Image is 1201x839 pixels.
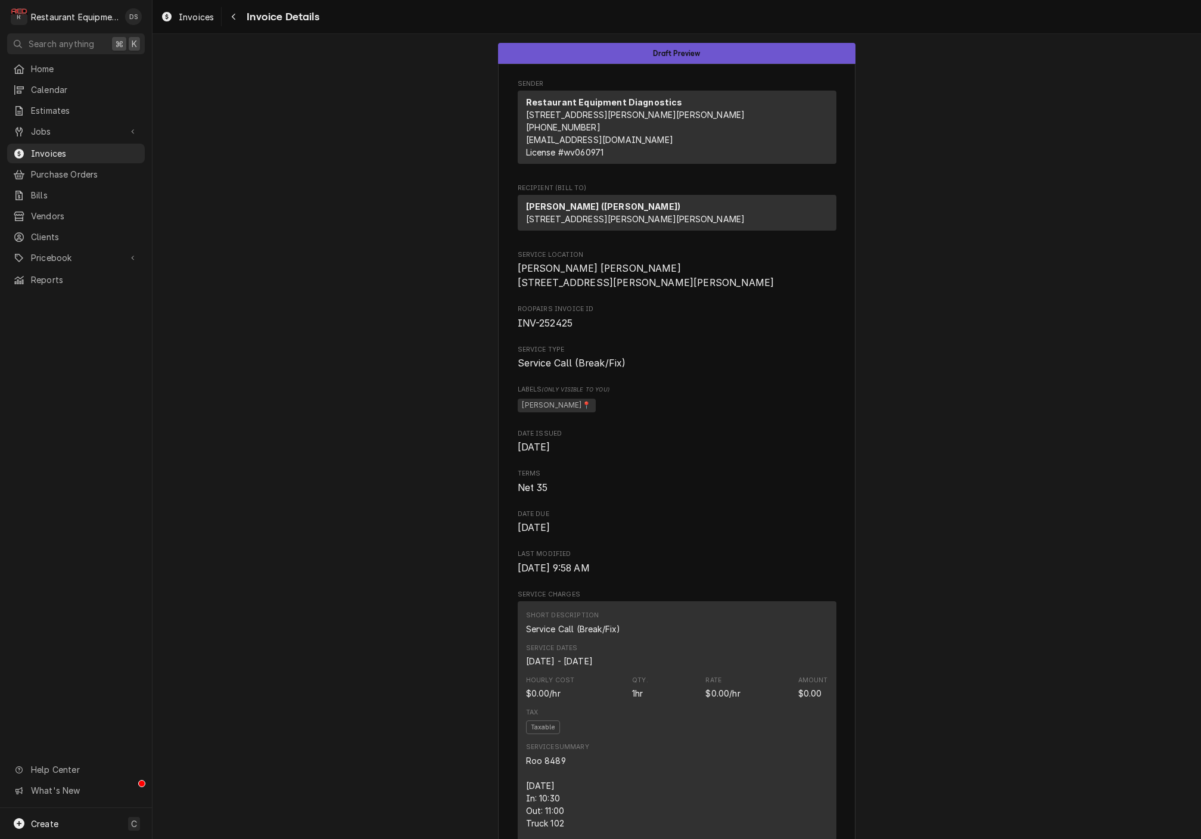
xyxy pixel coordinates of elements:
[7,122,145,141] a: Go to Jobs
[31,763,138,776] span: Help Center
[518,563,590,574] span: [DATE] 9:58 AM
[7,80,145,100] a: Calendar
[7,101,145,120] a: Estimates
[518,397,836,415] span: [object Object]
[243,9,319,25] span: Invoice Details
[526,676,575,685] div: Hourly Cost
[526,611,621,635] div: Short Description
[132,38,137,50] span: K
[518,442,550,453] span: [DATE]
[7,781,145,800] a: Go to What's New
[518,184,836,193] span: Recipient (Bill To)
[518,522,550,533] span: [DATE]
[31,819,58,829] span: Create
[498,43,855,64] div: Status
[526,644,578,653] div: Service Dates
[131,818,137,830] span: C
[518,469,836,478] span: Terms
[798,676,828,700] div: Amount
[31,63,139,75] span: Home
[31,231,139,243] span: Clients
[179,11,214,23] span: Invoices
[518,385,836,394] span: Labels
[798,676,828,685] div: Amount
[798,687,822,700] div: Amount
[518,358,626,369] span: Service Call (Break/Fix)
[526,201,681,212] strong: [PERSON_NAME] ([PERSON_NAME])
[653,49,700,57] span: Draft Preview
[7,270,145,290] a: Reports
[518,304,836,330] div: Roopairs Invoice ID
[518,509,836,535] div: Date Due
[518,304,836,314] span: Roopairs Invoice ID
[518,521,836,535] span: Date Due
[518,195,836,235] div: Recipient (Bill To)
[526,214,745,224] span: [STREET_ADDRESS][PERSON_NAME][PERSON_NAME]
[526,644,593,667] div: Service Dates
[31,189,139,201] span: Bills
[31,104,139,117] span: Estimates
[518,385,836,414] div: [object Object]
[526,742,589,752] div: Service Summary
[518,399,596,413] span: [PERSON_NAME]📍
[7,33,145,54] button: Search anything⌘K
[29,38,94,50] span: Search anything
[518,263,774,288] span: [PERSON_NAME] [PERSON_NAME] [STREET_ADDRESS][PERSON_NAME][PERSON_NAME]
[518,250,836,290] div: Service Location
[632,676,648,685] div: Qty.
[518,549,836,575] div: Last Modified
[705,687,740,700] div: Price
[224,7,243,26] button: Navigate back
[518,91,836,169] div: Sender
[7,59,145,79] a: Home
[526,687,561,700] div: Cost
[125,8,142,25] div: DS
[31,274,139,286] span: Reports
[31,11,119,23] div: Restaurant Equipment Diagnostics
[31,147,139,160] span: Invoices
[31,784,138,797] span: What's New
[542,386,609,393] span: (Only Visible to You)
[526,110,745,120] span: [STREET_ADDRESS][PERSON_NAME][PERSON_NAME]
[526,676,575,700] div: Cost
[518,262,836,290] span: Service Location
[518,316,836,331] span: Roopairs Invoice ID
[518,429,836,455] div: Date Issued
[7,185,145,205] a: Bills
[518,429,836,439] span: Date Issued
[31,251,121,264] span: Pricebook
[7,164,145,184] a: Purchase Orders
[7,144,145,163] a: Invoices
[705,676,740,700] div: Price
[7,227,145,247] a: Clients
[518,482,548,493] span: Net 35
[518,345,836,371] div: Service Type
[632,687,643,700] div: Quantity
[526,97,683,107] strong: Restaurant Equipment Diagnostics
[632,676,648,700] div: Quantity
[526,135,673,145] a: [EMAIL_ADDRESS][DOMAIN_NAME]
[31,210,139,222] span: Vendors
[11,8,27,25] div: R
[518,481,836,495] span: Terms
[518,590,836,599] span: Service Charges
[518,469,836,495] div: Terms
[518,91,836,164] div: Sender
[526,147,604,157] span: License # wv060971
[518,79,836,89] span: Sender
[518,549,836,559] span: Last Modified
[518,195,836,231] div: Recipient (Bill To)
[526,611,599,620] div: Short Description
[526,122,600,132] a: [PHONE_NUMBER]
[705,676,721,685] div: Rate
[518,79,836,169] div: Invoice Sender
[7,206,145,226] a: Vendors
[526,708,538,717] div: Tax
[31,125,121,138] span: Jobs
[518,509,836,519] span: Date Due
[518,561,836,576] span: Last Modified
[518,345,836,355] span: Service Type
[518,318,573,329] span: INV-252425
[31,168,139,181] span: Purchase Orders
[526,623,621,635] div: Short Description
